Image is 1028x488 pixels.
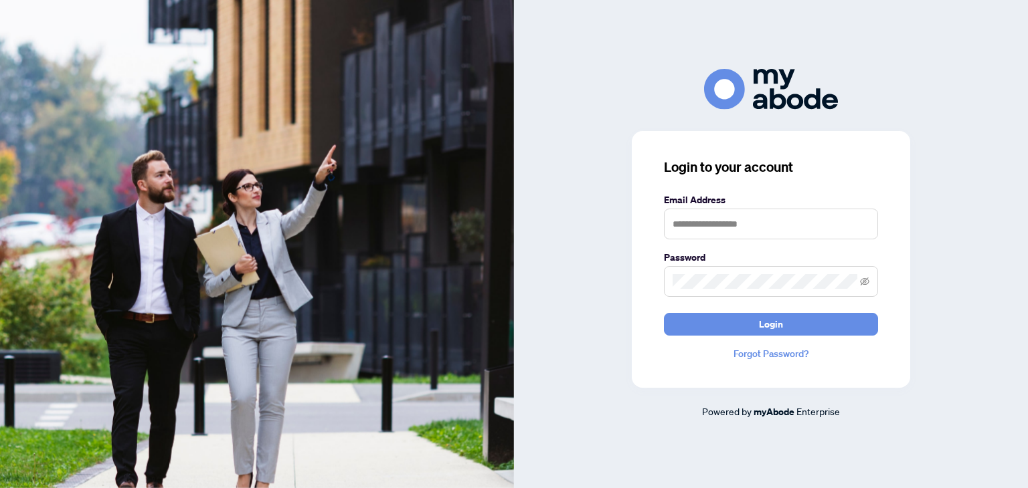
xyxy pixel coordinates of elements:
img: ma-logo [704,69,838,110]
span: Powered by [702,405,752,417]
span: Enterprise [796,405,840,417]
button: Login [664,313,878,336]
a: myAbode [754,404,794,419]
label: Password [664,250,878,265]
label: Email Address [664,193,878,207]
h3: Login to your account [664,158,878,176]
span: eye-invisible [860,277,869,286]
a: Forgot Password? [664,346,878,361]
span: Login [759,314,783,335]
